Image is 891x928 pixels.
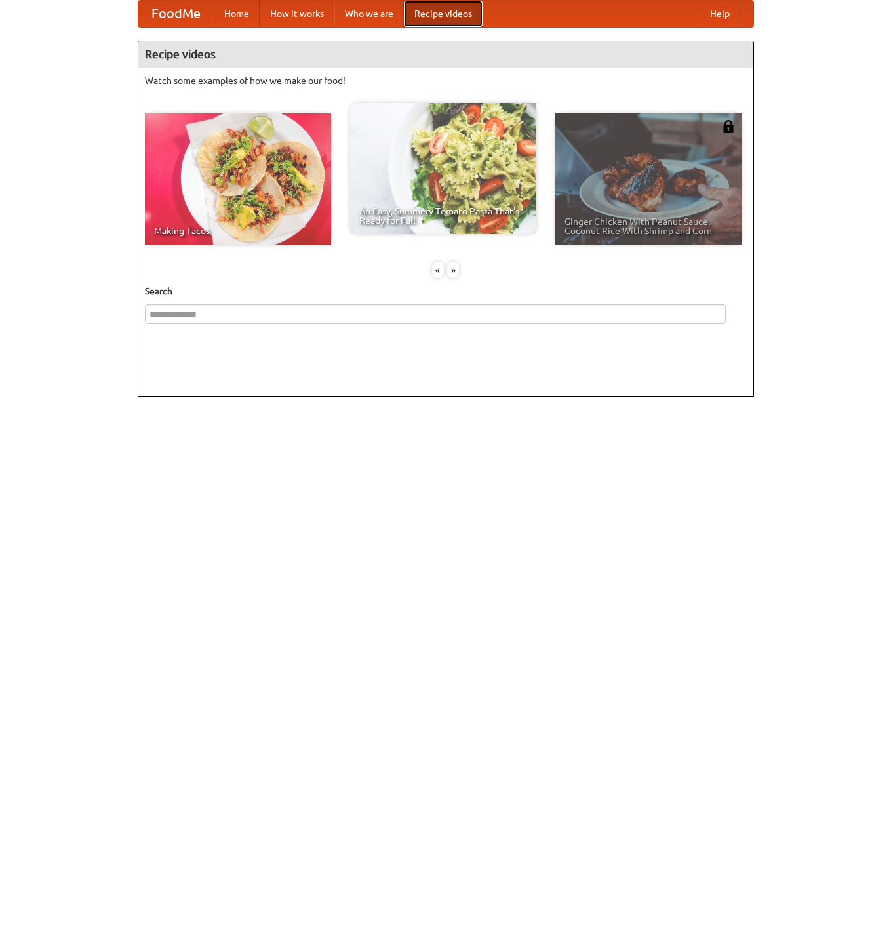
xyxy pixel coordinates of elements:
a: Help [700,1,740,27]
a: Recipe videos [404,1,483,27]
img: 483408.png [722,120,735,133]
a: Making Tacos [145,113,331,245]
a: Home [214,1,260,27]
a: Who we are [334,1,404,27]
div: « [432,262,444,278]
a: FoodMe [138,1,214,27]
span: Making Tacos [154,226,322,235]
a: How it works [260,1,334,27]
span: An Easy, Summery Tomato Pasta That's Ready for Fall [359,207,527,225]
h4: Recipe videos [138,41,753,68]
div: » [447,262,459,278]
h5: Search [145,285,747,298]
p: Watch some examples of how we make our food! [145,74,747,87]
a: An Easy, Summery Tomato Pasta That's Ready for Fall [350,103,536,234]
